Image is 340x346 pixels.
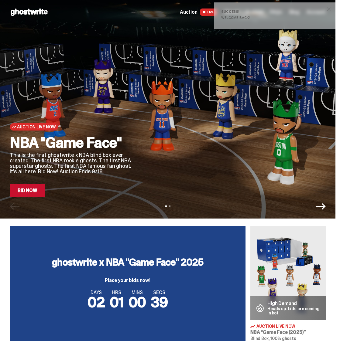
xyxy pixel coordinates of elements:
span: MINS [129,290,146,295]
span: Blind Box, [250,336,270,341]
p: Heads up: bids are coming in hot [267,307,321,315]
span: Auction [180,10,197,15]
p: Place your bids now! [52,278,203,283]
div: Success! [221,10,323,13]
a: Auction LIVE [180,8,217,16]
span: SECS [151,290,168,295]
h3: ghostwrite x NBA "Game Face" 2025 [52,257,203,267]
h3: NBA “Game Face (2025)” [250,330,326,335]
span: LIVE [200,8,217,16]
button: Next [316,202,326,211]
a: Bid Now [10,184,45,197]
span: HRS [110,290,124,295]
span: 02 [88,293,105,312]
button: close [323,4,334,15]
span: DAYS [88,290,105,295]
span: 00 [129,293,146,312]
h2: NBA "Game Face" [10,135,137,150]
span: 100% ghosts [270,336,296,341]
button: View slide 1 [165,205,167,207]
span: Auction Live Now [17,124,56,129]
span: 39 [151,293,168,312]
img: Game Face (2025) [250,226,326,320]
a: Game Face (2025) High Demand Heads up: bids are coming in hot Auction Live Now [250,226,326,341]
p: High Demand [267,301,321,306]
span: 01 [110,293,124,312]
p: This is the first ghostwrite x NBA blind box ever created. The first NBA rookie ghosts. The first... [10,152,137,174]
button: View slide 2 [169,205,170,207]
div: Welcome back! [221,16,323,19]
span: Auction Live Now [256,324,295,328]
